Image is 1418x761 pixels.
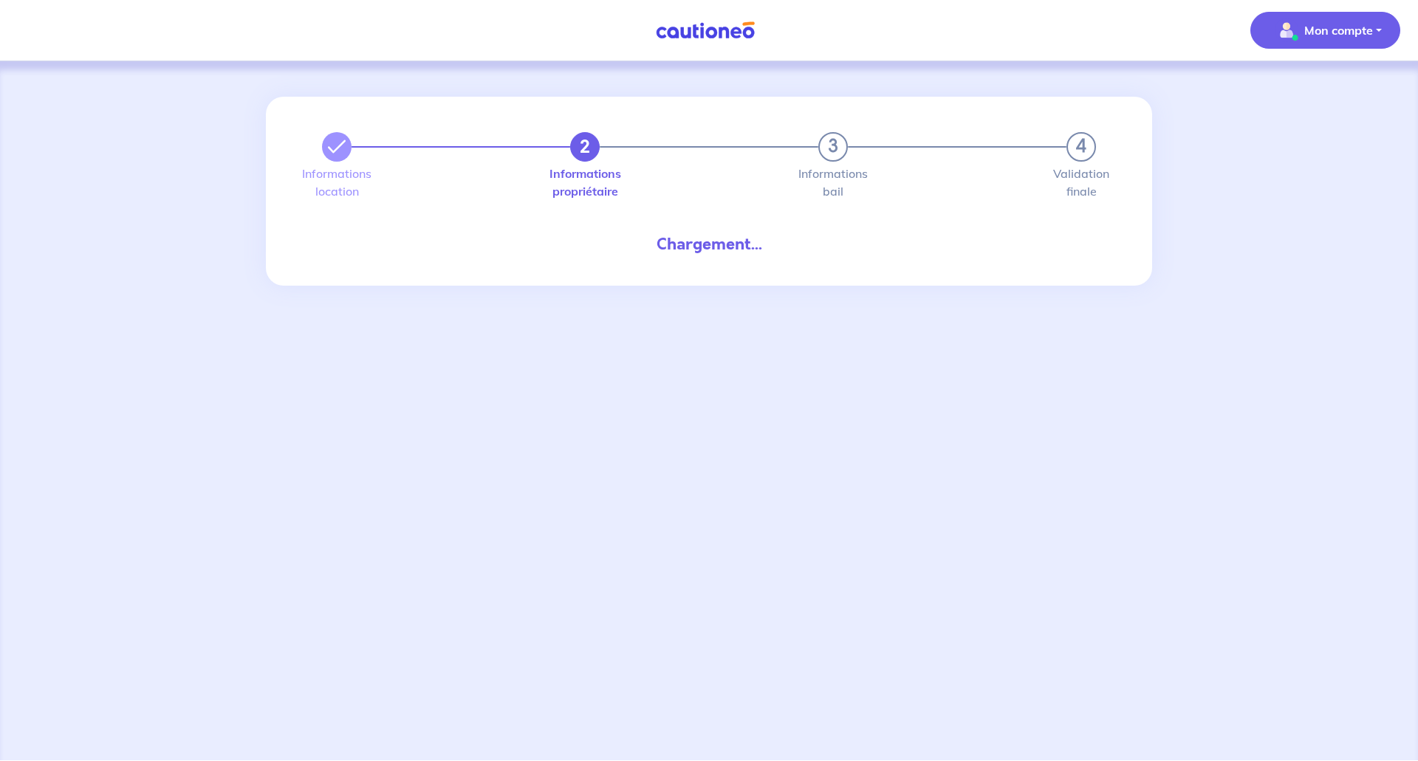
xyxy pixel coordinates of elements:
[1304,21,1373,39] p: Mon compte
[322,168,352,197] label: Informations location
[1275,18,1298,42] img: illu_account_valid_menu.svg
[570,132,600,162] button: 2
[1250,12,1400,49] button: illu_account_valid_menu.svgMon compte
[570,168,600,197] label: Informations propriétaire
[1066,168,1096,197] label: Validation finale
[650,21,761,40] img: Cautioneo
[818,168,848,197] label: Informations bail
[310,233,1108,256] div: Chargement...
